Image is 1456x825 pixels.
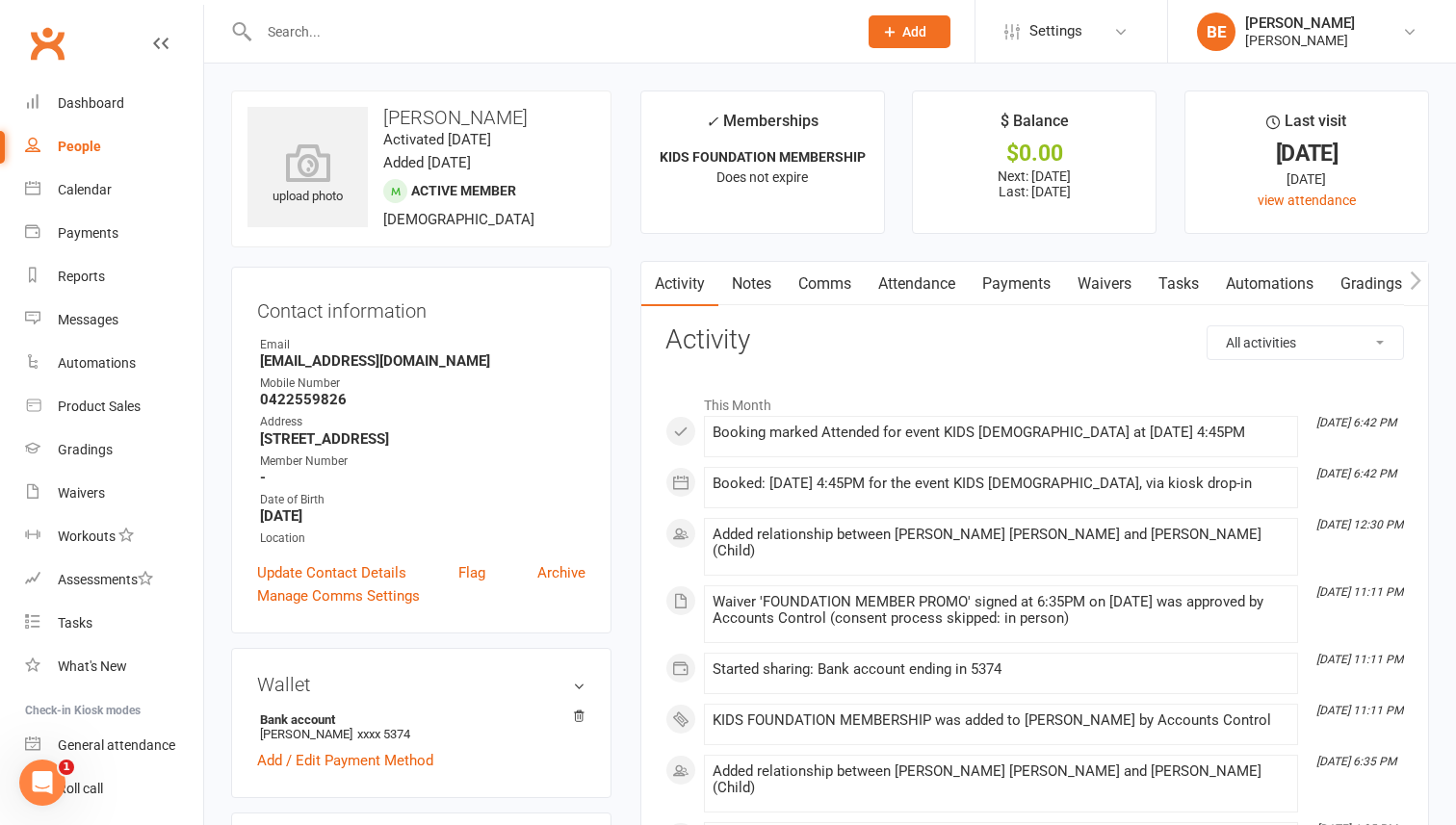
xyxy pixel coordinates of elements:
[1316,653,1403,666] i: [DATE] 11:11 PM
[260,712,576,727] strong: Bank account
[1316,467,1396,480] i: [DATE] 6:42 PM
[58,399,141,414] div: Product Sales
[260,374,585,393] div: Mobile Number
[411,183,516,198] span: Active member
[25,385,203,428] a: Product Sales
[25,212,203,255] a: Payments
[58,615,92,631] div: Tasks
[1316,518,1403,531] i: [DATE] 12:30 PM
[641,262,718,306] a: Activity
[713,425,1289,441] div: Booking marked Attended for event KIDS [DEMOGRAPHIC_DATA] at [DATE] 4:45PM
[58,225,118,241] div: Payments
[25,255,203,298] a: Reports
[706,109,819,144] div: Memberships
[260,391,585,408] strong: 0422559826
[713,594,1289,627] div: Waiver 'FOUNDATION MEMBER PROMO' signed at 6:35PM on [DATE] was approved by Accounts Control (con...
[25,125,203,168] a: People
[969,262,1064,306] a: Payments
[58,442,113,457] div: Gradings
[785,262,865,306] a: Comms
[1064,262,1145,306] a: Waivers
[257,561,406,584] a: Update Contact Details
[58,312,118,327] div: Messages
[930,143,1138,164] div: $0.00
[930,168,1138,199] p: Next: [DATE] Last: [DATE]
[58,269,105,284] div: Reports
[260,413,585,431] div: Address
[58,95,124,111] div: Dashboard
[253,18,844,45] input: Search...
[1203,143,1411,164] div: [DATE]
[1029,10,1082,53] span: Settings
[865,262,969,306] a: Attendance
[58,485,105,501] div: Waivers
[1001,109,1069,143] div: $ Balance
[25,428,203,472] a: Gradings
[260,529,585,548] div: Location
[260,469,585,486] strong: -
[25,645,203,688] a: What's New
[25,168,203,212] a: Calendar
[713,476,1289,492] div: Booked: [DATE] 4:45PM for the event KIDS [DEMOGRAPHIC_DATA], via kiosk drop-in
[58,529,116,544] div: Workouts
[260,491,585,509] div: Date of Birth
[25,515,203,558] a: Workouts
[23,19,71,67] a: Clubworx
[1197,13,1235,51] div: BE
[25,724,203,767] a: General attendance kiosk mode
[257,293,585,322] h3: Contact information
[257,584,420,607] a: Manage Comms Settings
[25,82,203,125] a: Dashboard
[257,674,585,695] h3: Wallet
[1203,168,1411,190] div: [DATE]
[25,472,203,515] a: Waivers
[1245,14,1355,32] div: [PERSON_NAME]
[713,712,1289,729] div: KIDS FOUNDATION MEMBERSHIP was added to [PERSON_NAME] by Accounts Control
[665,385,1404,416] li: This Month
[713,527,1289,559] div: Added relationship between [PERSON_NAME] [PERSON_NAME] and [PERSON_NAME] (Child)
[58,572,153,587] div: Assessments
[383,211,534,228] span: [DEMOGRAPHIC_DATA]
[1316,585,1403,599] i: [DATE] 11:11 PM
[383,131,491,148] time: Activated [DATE]
[247,107,595,128] h3: [PERSON_NAME]
[59,760,74,775] span: 1
[665,325,1404,355] h3: Activity
[1145,262,1212,306] a: Tasks
[58,182,112,197] div: Calendar
[1316,755,1396,768] i: [DATE] 6:35 PM
[458,561,485,584] a: Flag
[713,763,1289,796] div: Added relationship between [PERSON_NAME] [PERSON_NAME] and [PERSON_NAME] (Child)
[247,143,368,207] div: upload photo
[660,149,866,165] strong: KIDS FOUNDATION MEMBERSHIP
[869,15,950,48] button: Add
[19,760,65,806] iframe: Intercom live chat
[1316,704,1403,717] i: [DATE] 11:11 PM
[260,452,585,471] div: Member Number
[260,430,585,448] strong: [STREET_ADDRESS]
[260,352,585,370] strong: [EMAIL_ADDRESS][DOMAIN_NAME]
[257,749,433,772] a: Add / Edit Payment Method
[1266,109,1346,143] div: Last visit
[25,602,203,645] a: Tasks
[1258,193,1356,208] a: view attendance
[716,169,808,185] span: Does not expire
[25,298,203,342] a: Messages
[706,113,718,131] i: ✓
[718,262,785,306] a: Notes
[25,342,203,385] a: Automations
[1316,416,1396,429] i: [DATE] 6:42 PM
[1245,32,1355,49] div: [PERSON_NAME]
[58,139,101,154] div: People
[383,154,471,171] time: Added [DATE]
[58,781,103,796] div: Roll call
[257,709,585,744] li: [PERSON_NAME]
[58,658,127,674] div: What's New
[58,737,175,753] div: General attendance
[260,507,585,525] strong: [DATE]
[58,355,136,371] div: Automations
[1212,262,1327,306] a: Automations
[25,558,203,602] a: Assessments
[357,727,410,741] span: xxxx 5374
[260,336,585,354] div: Email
